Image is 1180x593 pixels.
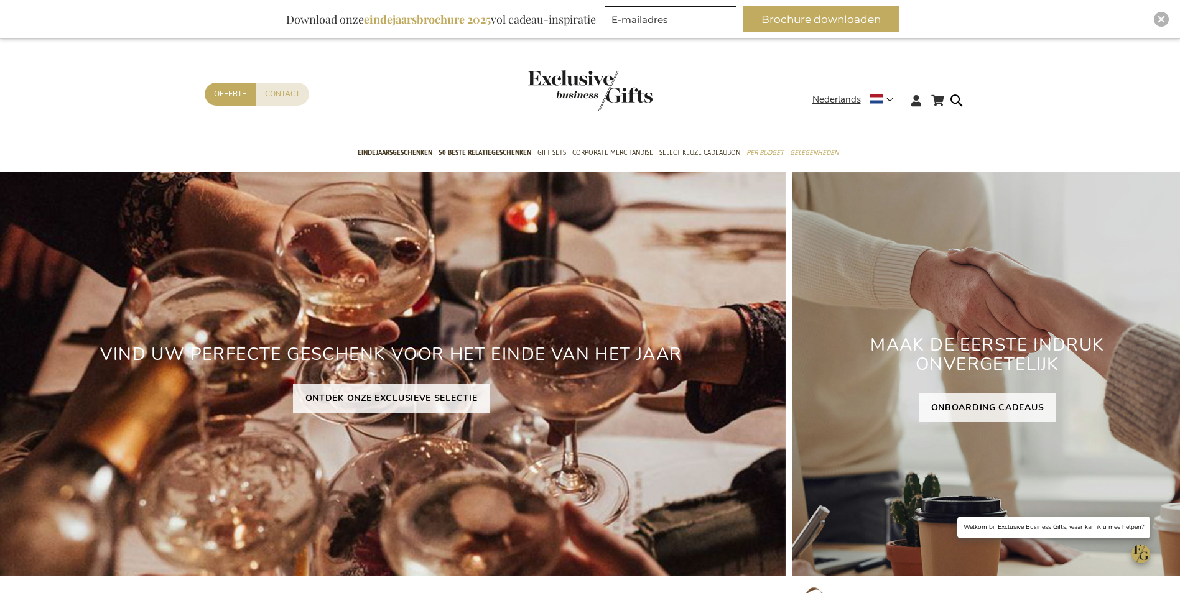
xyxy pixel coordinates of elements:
form: marketing offers and promotions [605,6,740,36]
span: Nederlands [812,93,861,107]
a: Offerte [205,83,256,106]
span: 50 beste relatiegeschenken [439,146,531,159]
img: Close [1158,16,1165,23]
span: Eindejaarsgeschenken [358,146,432,159]
button: Brochure downloaden [743,6,899,32]
div: Nederlands [812,93,901,107]
div: Close [1154,12,1169,27]
b: eindejaarsbrochure 2025 [364,12,491,27]
span: Corporate Merchandise [572,146,653,159]
input: E-mailadres [605,6,736,32]
a: ONTDEK ONZE EXCLUSIEVE SELECTIE [293,384,490,413]
span: Select Keuze Cadeaubon [659,146,740,159]
a: Contact [256,83,309,106]
a: ONBOARDING CADEAUS [919,393,1057,422]
span: Gelegenheden [790,146,839,159]
div: Download onze vol cadeau-inspiratie [281,6,602,32]
span: Gift Sets [537,146,566,159]
a: store logo [528,70,590,111]
img: Exclusive Business gifts logo [528,70,653,111]
span: Per Budget [746,146,784,159]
